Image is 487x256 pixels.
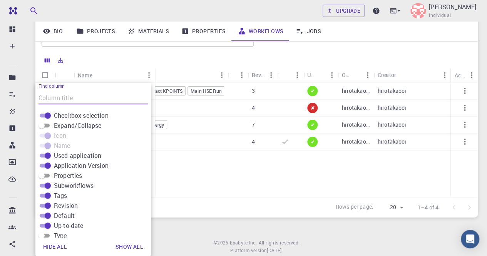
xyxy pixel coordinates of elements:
div: Columns [35,83,151,256]
button: Menu [265,69,277,81]
button: Menu [361,69,374,81]
img: logo [6,7,17,15]
button: Export [54,54,67,67]
div: Default [277,67,303,82]
div: Name [78,68,92,83]
button: Sort [313,69,326,81]
span: Properties [54,171,82,180]
div: Subworkflows [71,67,228,82]
span: Platform version [230,247,267,254]
a: Materials [121,21,175,41]
button: Menu [216,69,228,81]
span: Support [15,5,43,12]
span: Used application [54,151,101,160]
div: Owner [338,67,374,82]
button: Menu [143,69,155,81]
button: Sort [349,69,361,81]
button: Menu [326,69,338,81]
input: Column title [38,92,148,104]
span: Name [54,141,70,150]
p: 4 [252,138,255,146]
span: [DATE] . [267,247,283,253]
div: Name [74,68,155,83]
div: Creator [378,67,396,82]
p: hirotakaooi [378,121,407,129]
button: Menu [236,69,248,81]
p: hirotakaooi [342,138,370,146]
a: [DATE]. [267,247,283,254]
p: 4 [252,104,255,112]
a: Exabyte Inc. [230,239,257,247]
p: 1–4 of 4 [418,204,438,211]
p: 3 [252,87,255,95]
label: Find column [38,83,65,89]
div: Icon [55,68,74,83]
p: [PERSON_NAME] [429,2,476,12]
a: Jobs [290,21,327,41]
span: Tags [54,191,67,200]
p: hirotakaooi [342,121,370,129]
span: Expand/Collapse [54,121,101,130]
a: Projects [70,21,121,41]
button: Menu [291,69,303,81]
div: Revision [252,67,265,82]
a: Properties [175,21,232,41]
div: Up-to-date [303,67,338,82]
div: 20 [377,202,405,213]
div: Owner [342,67,349,82]
a: Bio [35,21,70,41]
p: Rows per page: [336,203,373,212]
span: Subworkflows [54,181,94,190]
div: Creator [374,67,451,82]
img: JD Francois [410,3,426,18]
a: Workflows [232,21,290,41]
span: ✔ [307,122,317,128]
span: ✔ [307,88,317,94]
span: ✘ [307,105,317,111]
span: © 2025 [214,239,230,247]
span: ✔ [307,139,317,145]
div: Tags [228,67,248,82]
span: All rights reserved. [258,239,300,247]
button: Show all [109,239,149,254]
p: hirotakaooi [378,87,407,95]
span: Icon [54,131,67,140]
span: Checkbox selection [54,111,109,120]
div: Up-to-date [307,67,313,82]
button: Sort [281,69,293,81]
div: Open Intercom Messenger [461,230,479,248]
span: Type [54,231,67,240]
button: Columns [41,54,54,67]
span: Revision [54,201,78,210]
div: Actions [451,68,478,83]
span: Total Energy [134,122,167,128]
p: hirotakaooi [378,104,407,112]
button: Menu [438,69,451,81]
p: 7 [252,121,255,129]
button: Menu [465,69,478,81]
span: Main HSE Run [188,88,224,94]
a: Upgrade [323,5,365,17]
span: Default [54,211,75,220]
p: hirotakaooi [342,104,370,112]
button: Sort [396,69,408,81]
span: Extract KPOINTS [144,88,185,94]
span: Up-to-date [54,221,84,230]
span: Exabyte Inc. [230,239,257,246]
span: Individual [429,12,451,19]
div: Revision [248,67,277,82]
p: hirotakaooi [378,138,407,146]
button: Hide all [37,239,73,254]
span: Application Version [54,161,109,170]
div: Actions [455,68,465,83]
button: Sort [92,69,105,81]
p: hirotakaooi [342,87,370,95]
